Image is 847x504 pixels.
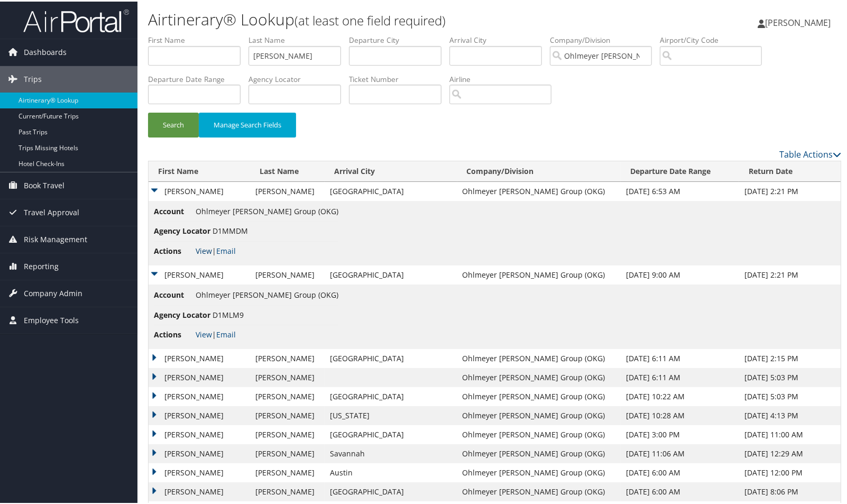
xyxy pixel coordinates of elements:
[250,462,325,481] td: [PERSON_NAME]
[250,366,325,386] td: [PERSON_NAME]
[621,443,739,462] td: [DATE] 11:06 AM
[148,72,248,83] label: Departure Date Range
[621,366,739,386] td: [DATE] 6:11 AM
[325,481,457,500] td: [GEOGRAPHIC_DATA]
[349,72,449,83] label: Ticket Number
[250,160,325,180] th: Last Name: activate to sort column ascending
[457,462,621,481] td: Ohlmeyer [PERSON_NAME] Group (OKG)
[149,481,250,500] td: [PERSON_NAME]
[325,264,457,283] td: [GEOGRAPHIC_DATA]
[154,244,194,255] span: Actions
[621,386,739,405] td: [DATE] 10:22 AM
[250,180,325,199] td: [PERSON_NAME]
[199,111,296,136] button: Manage Search Fields
[24,171,65,197] span: Book Travel
[739,264,841,283] td: [DATE] 2:21 PM
[457,347,621,366] td: Ohlmeyer [PERSON_NAME] Group (OKG)
[621,347,739,366] td: [DATE] 6:11 AM
[213,308,244,318] span: D1MLM9
[149,160,250,180] th: First Name: activate to sort column ascending
[154,327,194,339] span: Actions
[24,279,82,305] span: Company Admin
[621,264,739,283] td: [DATE] 9:00 AM
[196,328,236,338] span: |
[449,33,550,44] label: Arrival City
[196,288,338,298] span: Ohlmeyer [PERSON_NAME] Group (OKG)
[149,264,250,283] td: [PERSON_NAME]
[196,328,212,338] a: View
[294,10,446,28] small: (at least one field required)
[250,405,325,424] td: [PERSON_NAME]
[739,424,841,443] td: [DATE] 11:00 AM
[325,443,457,462] td: Savannah
[449,72,559,83] label: Airline
[349,33,449,44] label: Departure City
[154,288,194,299] span: Account
[739,481,841,500] td: [DATE] 8:06 PM
[149,347,250,366] td: [PERSON_NAME]
[739,462,841,481] td: [DATE] 12:00 PM
[24,65,42,91] span: Trips
[457,264,621,283] td: Ohlmeyer [PERSON_NAME] Group (OKG)
[621,180,739,199] td: [DATE] 6:53 AM
[621,481,739,500] td: [DATE] 6:00 AM
[24,252,59,278] span: Reporting
[739,160,841,180] th: Return Date: activate to sort column ascending
[213,224,248,234] span: D1MMDM
[325,462,457,481] td: Austin
[739,443,841,462] td: [DATE] 12:29 AM
[154,204,194,216] span: Account
[250,443,325,462] td: [PERSON_NAME]
[148,7,610,29] h1: Airtinerary® Lookup
[325,180,457,199] td: [GEOGRAPHIC_DATA]
[250,347,325,366] td: [PERSON_NAME]
[325,405,457,424] td: [US_STATE]
[149,386,250,405] td: [PERSON_NAME]
[248,72,349,83] label: Agency Locator
[457,443,621,462] td: Ohlmeyer [PERSON_NAME] Group (OKG)
[739,405,841,424] td: [DATE] 4:13 PM
[550,33,660,44] label: Company/Division
[765,15,831,27] span: [PERSON_NAME]
[660,33,770,44] label: Airport/City Code
[250,264,325,283] td: [PERSON_NAME]
[457,366,621,386] td: Ohlmeyer [PERSON_NAME] Group (OKG)
[457,160,621,180] th: Company/Division
[149,405,250,424] td: [PERSON_NAME]
[739,180,841,199] td: [DATE] 2:21 PM
[779,147,841,159] a: Table Actions
[325,160,457,180] th: Arrival City: activate to sort column ascending
[24,198,79,224] span: Travel Approval
[457,386,621,405] td: Ohlmeyer [PERSON_NAME] Group (OKG)
[325,386,457,405] td: [GEOGRAPHIC_DATA]
[24,38,67,64] span: Dashboards
[149,366,250,386] td: [PERSON_NAME]
[248,33,349,44] label: Last Name
[154,224,210,235] span: Agency Locator
[23,7,129,32] img: airportal-logo.png
[621,405,739,424] td: [DATE] 10:28 AM
[621,160,739,180] th: Departure Date Range: activate to sort column ascending
[621,462,739,481] td: [DATE] 6:00 AM
[24,306,79,332] span: Employee Tools
[216,244,236,254] a: Email
[621,424,739,443] td: [DATE] 3:00 PM
[149,443,250,462] td: [PERSON_NAME]
[154,308,210,319] span: Agency Locator
[325,424,457,443] td: [GEOGRAPHIC_DATA]
[196,244,212,254] a: View
[457,481,621,500] td: Ohlmeyer [PERSON_NAME] Group (OKG)
[758,5,841,37] a: [PERSON_NAME]
[739,366,841,386] td: [DATE] 5:03 PM
[148,33,248,44] label: First Name
[24,225,87,251] span: Risk Management
[250,424,325,443] td: [PERSON_NAME]
[739,347,841,366] td: [DATE] 2:15 PM
[148,111,199,136] button: Search
[457,180,621,199] td: Ohlmeyer [PERSON_NAME] Group (OKG)
[739,386,841,405] td: [DATE] 5:03 PM
[325,347,457,366] td: [GEOGRAPHIC_DATA]
[457,405,621,424] td: Ohlmeyer [PERSON_NAME] Group (OKG)
[149,180,250,199] td: [PERSON_NAME]
[216,328,236,338] a: Email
